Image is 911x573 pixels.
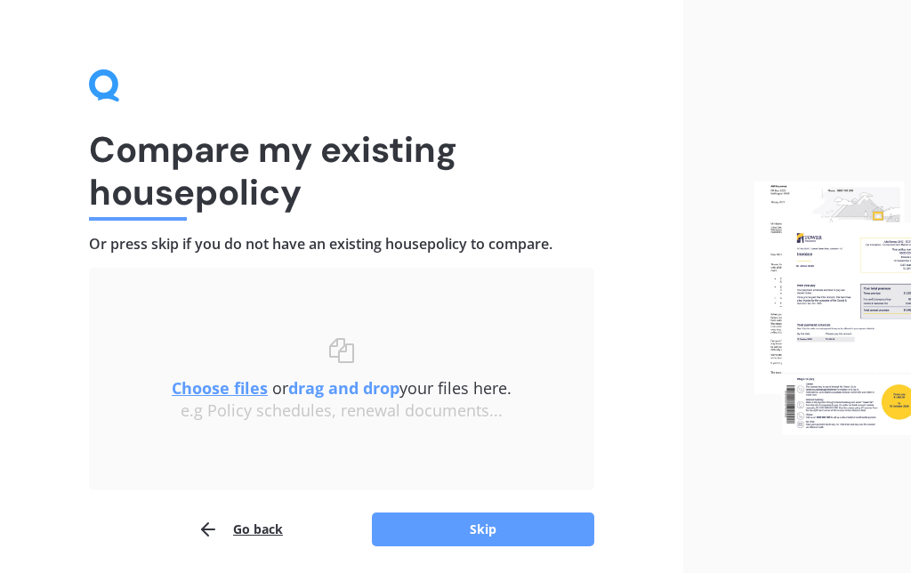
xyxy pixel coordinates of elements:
h4: Or press skip if you do not have an existing house policy to compare. [89,235,594,254]
button: Go back [198,512,283,547]
span: or your files here. [172,377,512,399]
u: Choose files [172,377,268,399]
div: e.g Policy schedules, renewal documents... [125,401,559,421]
h1: Compare my existing house policy [89,128,594,214]
b: drag and drop [288,377,399,399]
button: Skip [372,512,594,546]
img: files.webp [754,182,911,434]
